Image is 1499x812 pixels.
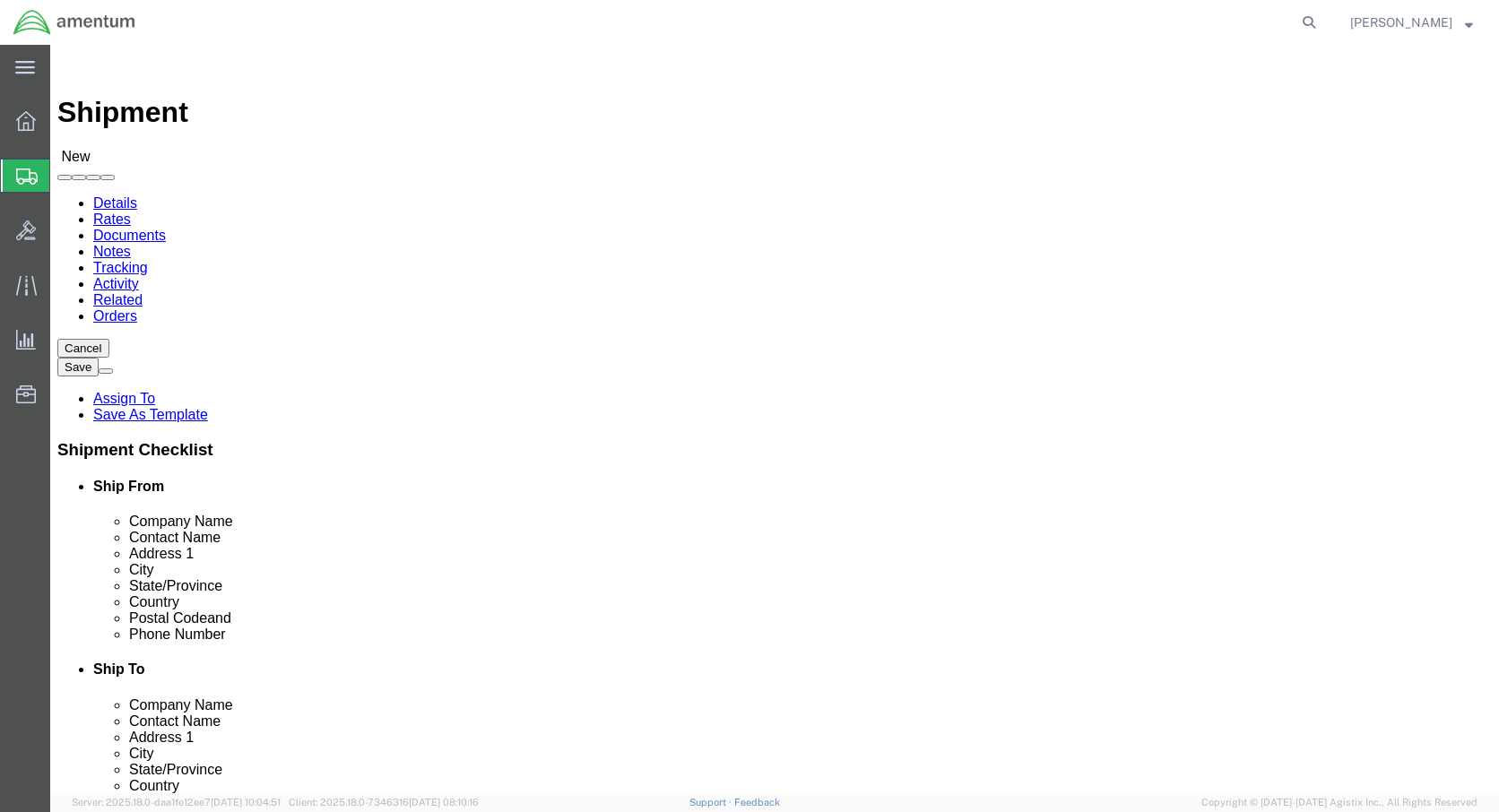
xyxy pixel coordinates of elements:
[689,797,734,808] a: Support
[409,797,479,808] span: [DATE] 08:10:16
[211,797,281,808] span: [DATE] 10:04:51
[1349,12,1474,33] button: [PERSON_NAME]
[1201,795,1477,810] span: Copyright © [DATE]-[DATE] Agistix Inc., All Rights Reserved
[50,45,1499,793] iframe: FS Legacy Container
[1350,13,1452,32] span: Jennifer Pilant
[72,797,281,808] span: Server: 2025.18.0-daa1fe12ee7
[289,797,479,808] span: Client: 2025.18.0-7346316
[13,9,136,36] img: logo
[734,797,780,808] a: Feedback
